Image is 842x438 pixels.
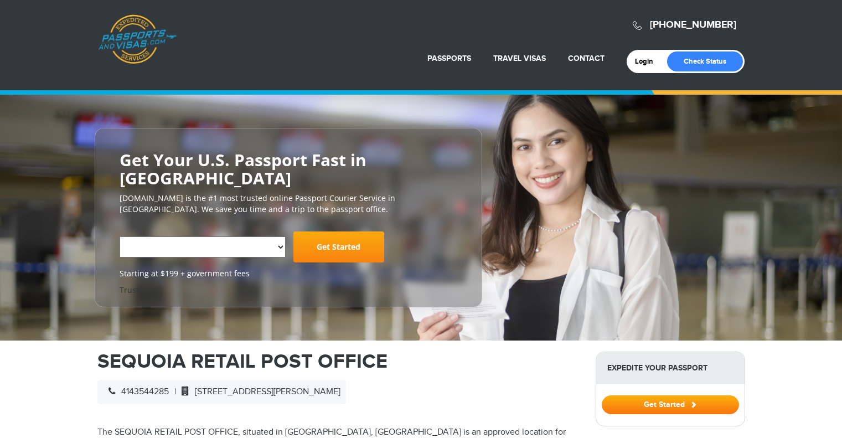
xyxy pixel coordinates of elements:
[427,54,471,63] a: Passports
[120,151,457,187] h2: Get Your U.S. Passport Fast in [GEOGRAPHIC_DATA]
[120,268,457,279] span: Starting at $199 + government fees
[650,19,736,31] a: [PHONE_NUMBER]
[635,57,661,66] a: Login
[602,400,739,409] a: Get Started
[98,14,177,64] a: Passports & [DOMAIN_NAME]
[120,285,156,295] a: Trustpilot
[176,387,340,397] span: [STREET_ADDRESS][PERSON_NAME]
[667,51,743,71] a: Check Status
[596,352,745,384] strong: Expedite Your Passport
[493,54,546,63] a: Travel Visas
[602,395,739,414] button: Get Started
[568,54,605,63] a: Contact
[120,193,457,215] p: [DOMAIN_NAME] is the #1 most trusted online Passport Courier Service in [GEOGRAPHIC_DATA]. We sav...
[103,387,169,397] span: 4143544285
[97,352,579,372] h1: SEQUOIA RETAIL POST OFFICE
[293,231,384,262] a: Get Started
[97,380,346,404] div: |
